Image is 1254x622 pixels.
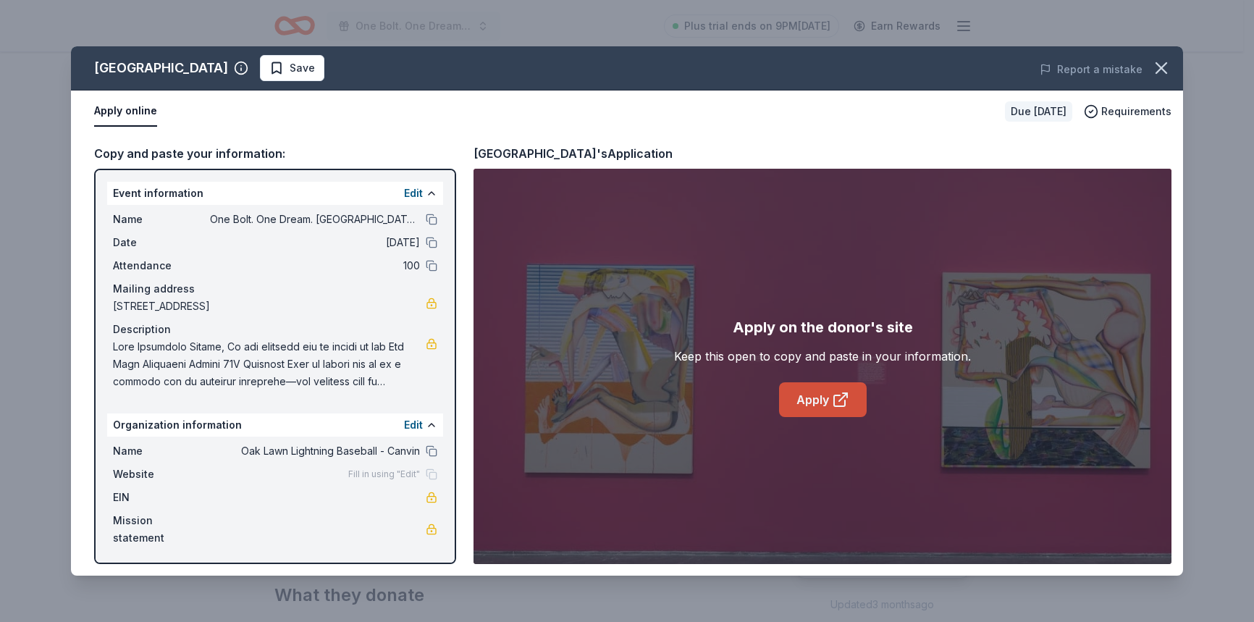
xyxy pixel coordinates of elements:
button: Report a mistake [1040,61,1143,78]
span: EIN [113,489,210,506]
span: Fill in using "Edit" [348,468,420,480]
span: Date [113,234,210,251]
button: Save [260,55,324,81]
div: Apply on the donor's site [733,316,913,339]
div: Due [DATE] [1005,101,1072,122]
span: Attendance [113,257,210,274]
span: Oak Lawn Lightning Baseball - Canvin [210,442,420,460]
span: Requirements [1101,103,1171,120]
span: [STREET_ADDRESS] [113,298,426,315]
span: Save [290,59,315,77]
span: One Bolt. One Dream. [GEOGRAPHIC_DATA] [GEOGRAPHIC_DATA] [210,211,420,228]
button: Requirements [1084,103,1171,120]
span: Name [113,211,210,228]
span: 100 [210,257,420,274]
div: Mailing address [113,280,437,298]
a: Apply [779,382,867,417]
button: Apply online [94,96,157,127]
button: Edit [404,185,423,202]
span: Lore Ipsumdolo Sitame, Co adi elitsedd eiu te incidi ut lab Etd Magn Aliquaeni Admini 71V Quisnos... [113,338,426,390]
div: Copy and paste your information: [94,144,456,163]
div: [GEOGRAPHIC_DATA]'s Application [474,144,673,163]
span: Mission statement [113,512,210,547]
span: Website [113,466,210,483]
span: Name [113,442,210,460]
span: [DATE] [210,234,420,251]
div: Organization information [107,413,443,437]
div: Description [113,321,437,338]
div: Keep this open to copy and paste in your information. [674,348,971,365]
button: Edit [404,416,423,434]
div: Event information [107,182,443,205]
div: [GEOGRAPHIC_DATA] [94,56,228,80]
